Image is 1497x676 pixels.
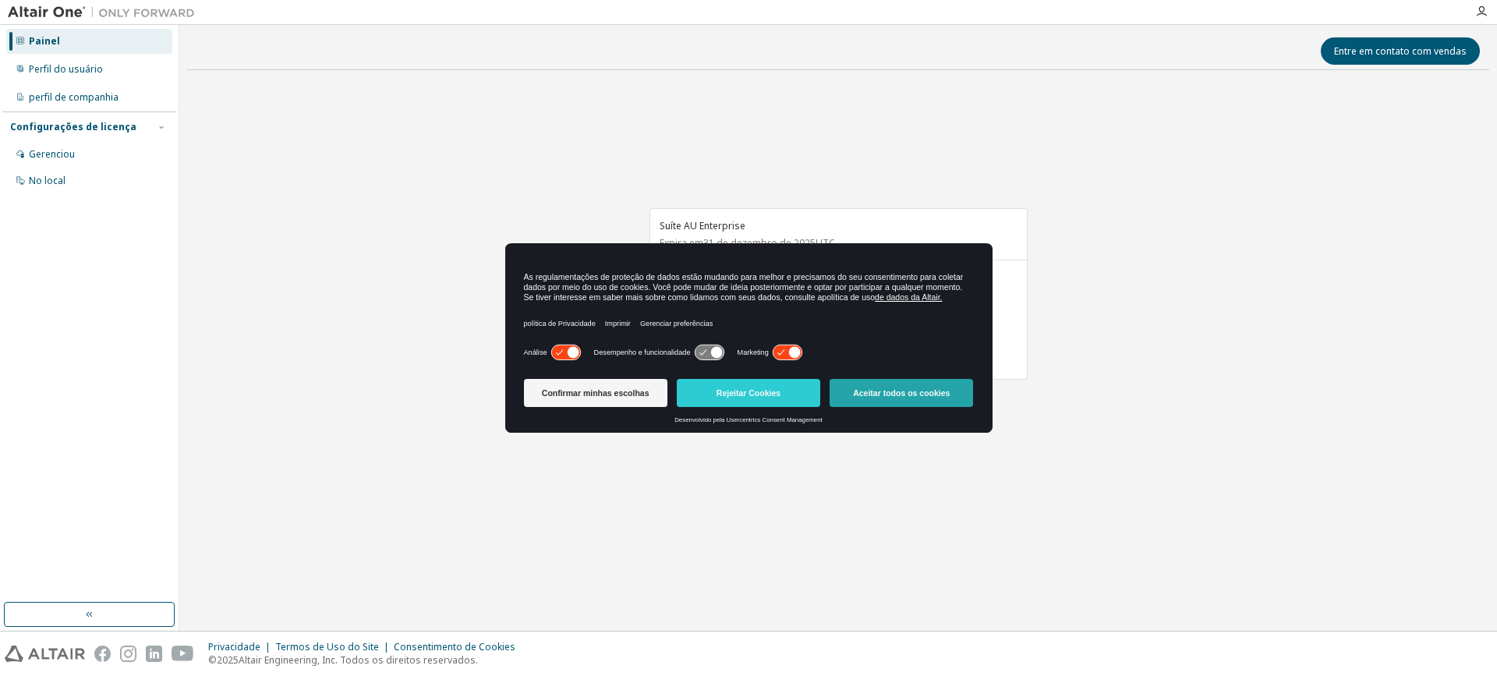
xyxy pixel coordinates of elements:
font: Painel [29,34,60,48]
font: 2025 [217,653,239,667]
img: facebook.svg [94,646,111,662]
img: linkedin.svg [146,646,162,662]
font: Expira em [660,236,703,250]
font: Consentimento de Cookies [394,640,515,653]
img: youtube.svg [172,646,194,662]
img: Altair Um [8,5,203,20]
font: Entre em contato com vendas [1334,44,1467,58]
font: UTC [816,236,835,250]
font: Configurações de licença [10,120,136,133]
font: perfil de companhia [29,90,119,104]
font: Privacidade [208,640,260,653]
font: Perfil do usuário [29,62,103,76]
font: Termos de Uso do Site [275,640,379,653]
font: Altair Engineering, Inc. Todos os direitos reservados. [239,653,478,667]
font: Suíte AU Enterprise [660,219,745,232]
font: Gerenciou [29,147,75,161]
font: © [208,653,217,667]
font: 31 de dezembro de 2025 [703,236,816,250]
font: No local [29,174,65,187]
button: Entre em contato com vendas [1321,37,1480,65]
img: altair_logo.svg [5,646,85,662]
img: instagram.svg [120,646,136,662]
